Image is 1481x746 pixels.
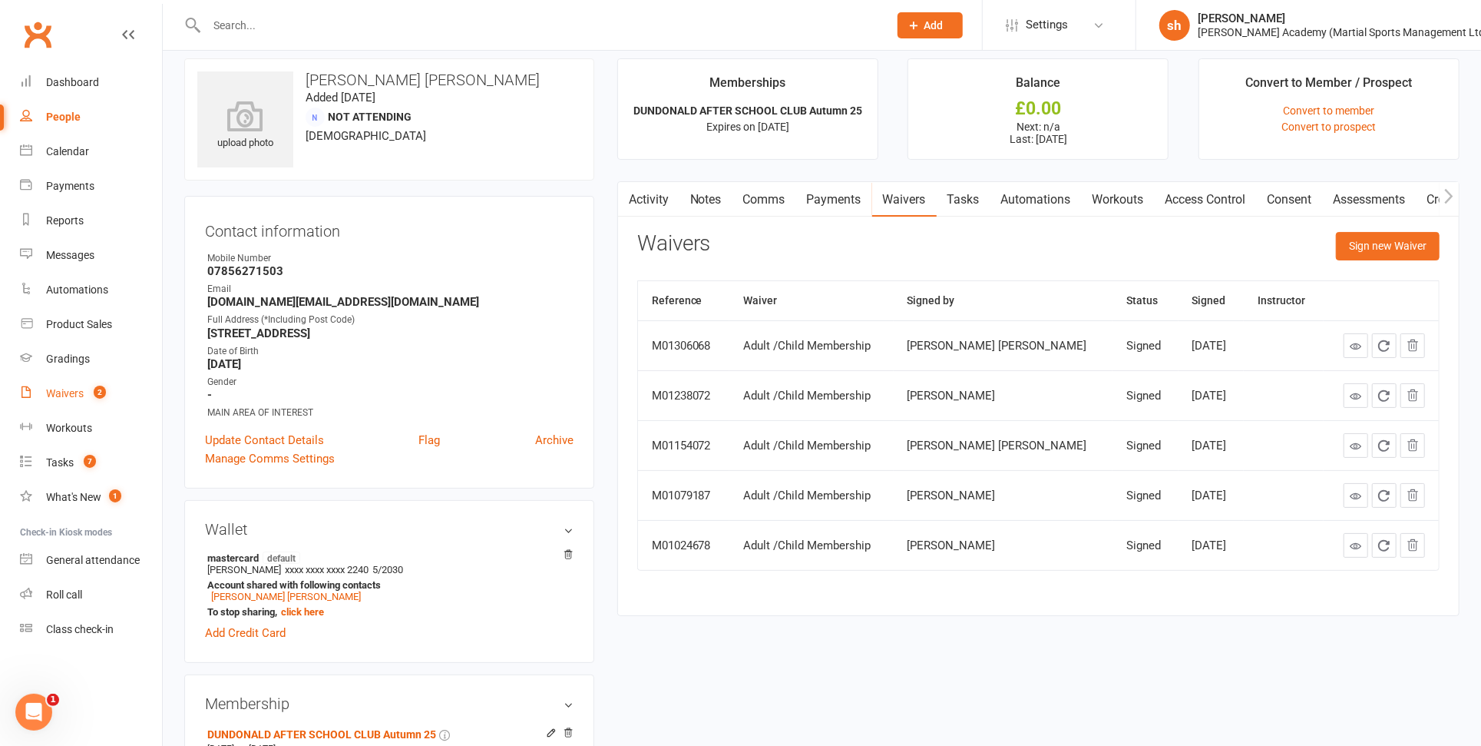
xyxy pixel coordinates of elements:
div: [DATE] [1192,439,1231,453]
div: Adult /Child Membership [743,489,880,502]
div: M01306068 [652,340,716,353]
div: Roll call [46,589,82,601]
div: Gradings [46,353,90,365]
a: Waivers 2 [20,376,162,411]
div: [PERSON_NAME] [PERSON_NAME] [907,439,1099,453]
div: M01024678 [652,539,716,552]
div: [DATE] [1192,340,1231,353]
div: Balance [1016,73,1060,101]
div: Product Sales [46,318,112,330]
strong: [DOMAIN_NAME][EMAIL_ADDRESS][DOMAIN_NAME] [207,295,574,309]
a: Convert to prospect [1281,121,1376,133]
a: Payments [20,169,162,204]
a: Roll call [20,578,162,612]
th: Signed by [894,281,1112,320]
h3: Wallet [205,521,574,538]
strong: - [207,388,574,402]
a: Messages [20,238,162,273]
a: Add Credit Card [205,624,286,642]
strong: DUNDONALD AFTER SCHOOL CLUB Autumn 25 [633,104,862,117]
div: Reports [46,214,84,227]
div: sh [1159,10,1190,41]
a: Waivers [872,182,937,217]
span: 7 [84,455,96,468]
th: Status [1112,281,1179,320]
span: Expires on [DATE] [706,121,789,133]
div: General attendance [46,554,140,566]
a: Archive [535,431,574,449]
a: [PERSON_NAME] [PERSON_NAME] [211,591,361,602]
strong: [STREET_ADDRESS] [207,327,574,340]
div: Adult /Child Membership [743,539,880,552]
div: Gender [207,375,574,390]
a: click here [281,606,324,618]
th: Instructor [1244,281,1324,320]
a: General attendance kiosk mode [20,543,162,578]
div: Signed [1126,489,1165,502]
span: default [263,552,300,564]
a: Tasks [937,182,990,217]
th: Signed [1179,281,1245,320]
div: M01079187 [652,489,716,502]
span: 1 [109,489,121,502]
div: Date of Birth [207,344,574,359]
div: Adult /Child Membership [743,439,880,453]
a: Clubworx [18,15,57,54]
span: [DEMOGRAPHIC_DATA] [306,129,426,143]
span: 1 [47,694,59,706]
div: Class check-in [46,623,114,635]
div: Waivers [46,387,84,400]
div: People [46,111,81,123]
div: Mobile Number [207,251,574,266]
span: Not Attending [328,111,412,123]
h3: Waivers [637,232,711,256]
a: Automations [990,182,1082,217]
div: [DATE] [1192,489,1231,502]
div: Adult /Child Membership [743,340,880,353]
a: Activity [618,182,679,217]
a: Tasks 7 [20,446,162,480]
div: Memberships [709,73,785,101]
div: Signed [1126,340,1165,353]
a: Workouts [1082,182,1155,217]
div: M01154072 [652,439,716,453]
th: Waiver [729,281,894,320]
button: Sign new Waiver [1336,232,1440,260]
div: Messages [46,249,94,261]
div: Payments [46,180,94,192]
div: [PERSON_NAME] [PERSON_NAME] [907,340,1099,353]
time: Added [DATE] [306,91,375,104]
a: Notes [679,182,732,217]
div: upload photo [197,101,293,151]
button: Add [898,12,963,38]
a: Product Sales [20,307,162,342]
strong: Account shared with following contacts [207,579,566,591]
a: Dashboard [20,65,162,100]
strong: To stop sharing, [207,606,566,618]
strong: mastercard [207,552,566,564]
input: Search... [202,15,878,36]
a: DUNDONALD AFTER SCHOOL CLUB Autumn 25 [207,728,436,741]
div: Convert to Member / Prospect [1245,73,1412,101]
div: Full Address (*Including Post Code) [207,313,574,327]
a: Comms [732,182,796,217]
div: Email [207,282,574,297]
div: Calendar [46,145,89,157]
a: Assessments [1323,182,1417,217]
div: £0.00 [922,101,1154,117]
span: 5/2030 [372,564,403,575]
div: Signed [1126,539,1165,552]
div: Workouts [46,422,92,434]
th: Reference [638,281,729,320]
h3: Contact information [205,217,574,240]
li: [PERSON_NAME] [205,549,574,620]
a: Gradings [20,342,162,376]
a: Flag [418,431,440,449]
div: M01238072 [652,390,716,403]
span: xxxx xxxx xxxx 2240 [285,564,369,575]
a: Payments [796,182,872,217]
span: 2 [94,386,106,399]
p: Next: n/a Last: [DATE] [922,121,1154,145]
div: [PERSON_NAME] [907,489,1099,502]
div: Signed [1126,390,1165,403]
